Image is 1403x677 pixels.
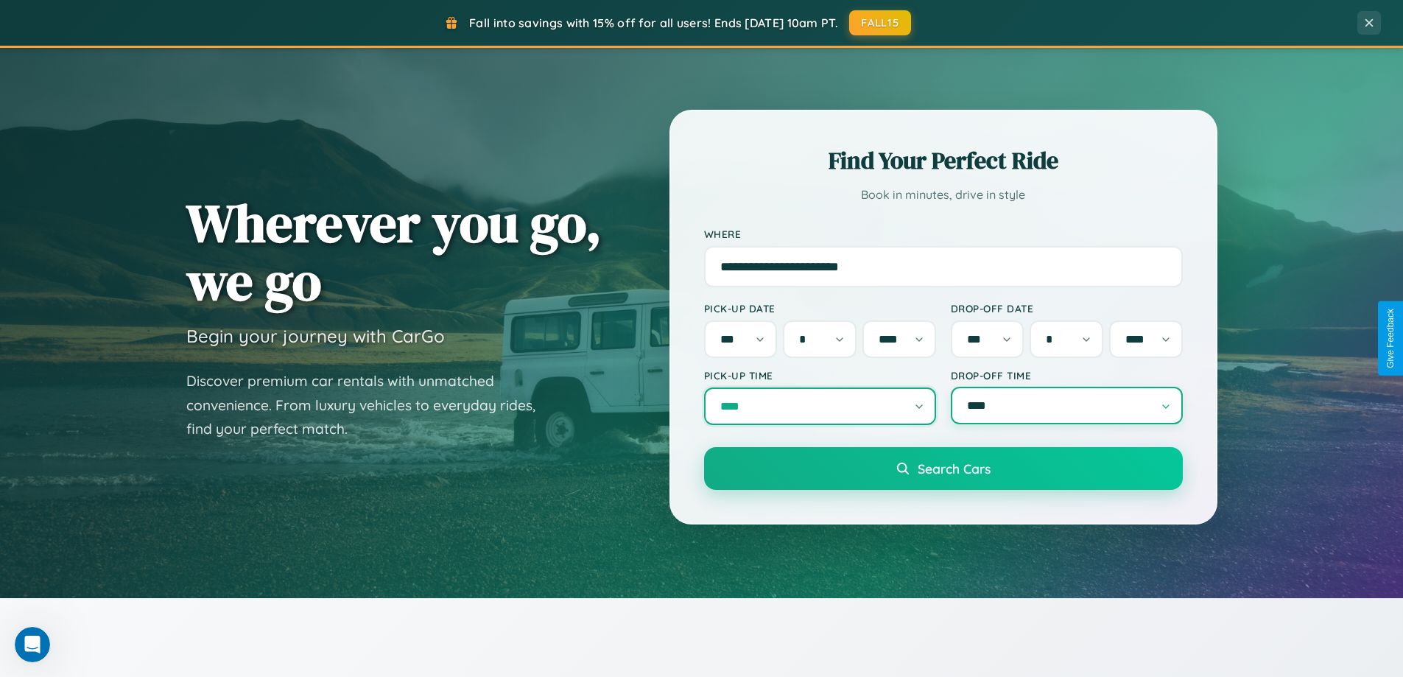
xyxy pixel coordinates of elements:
[469,15,838,30] span: Fall into savings with 15% off for all users! Ends [DATE] 10am PT.
[951,302,1183,315] label: Drop-off Date
[15,627,50,662] iframe: Intercom live chat
[704,302,936,315] label: Pick-up Date
[704,369,936,382] label: Pick-up Time
[704,447,1183,490] button: Search Cars
[1385,309,1396,368] div: Give Feedback
[849,10,911,35] button: FALL15
[186,194,602,310] h1: Wherever you go, we go
[704,184,1183,206] p: Book in minutes, drive in style
[186,325,445,347] h3: Begin your journey with CarGo
[186,369,555,441] p: Discover premium car rentals with unmatched convenience. From luxury vehicles to everyday rides, ...
[918,460,991,477] span: Search Cars
[704,144,1183,177] h2: Find Your Perfect Ride
[951,369,1183,382] label: Drop-off Time
[704,228,1183,240] label: Where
